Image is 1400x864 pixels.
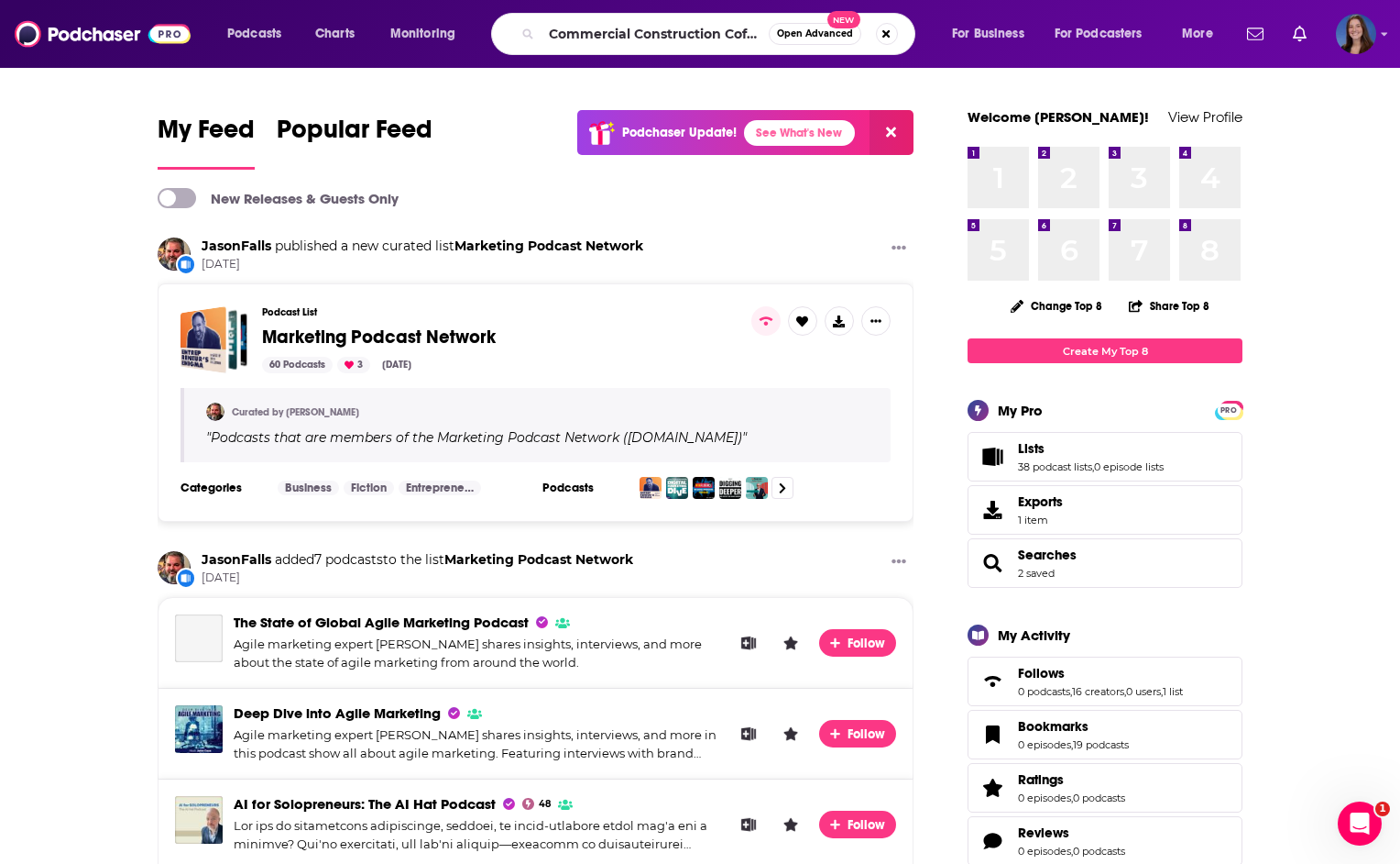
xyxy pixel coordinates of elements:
[1018,440,1164,457] a: Lists
[1018,567,1055,580] a: 2 saved
[1092,460,1094,473] span: ,
[1018,825,1069,841] span: Reviews
[1018,738,1071,751] a: 0 episodes
[974,669,1011,694] a: Follows
[1163,685,1183,698] a: 1 list
[1218,404,1240,417] span: PRO
[1018,493,1063,510] span: Exports
[211,429,742,446] span: Podcasts that are members of the Marketing Podcast Network ([DOMAIN_NAME])
[1018,792,1071,804] a: 0 episodes
[1071,845,1073,858] span: ,
[1018,440,1045,457] span: Lists
[640,477,662,499] img: Entrepreneur's Enigma
[1018,771,1125,788] a: Ratings
[1094,460,1164,473] a: 0 episode lists
[968,657,1242,706] span: Follows
[158,551,191,584] img: JasonFalls
[262,357,333,373] div: 60 Podcasts
[693,477,715,499] img: Winfluence - The Influence Marketing Podcast
[1018,665,1065,681] span: Follows
[1375,802,1390,816] span: 1
[861,306,891,336] button: Show More Button
[1018,685,1070,698] a: 0 podcasts
[202,551,271,568] a: JasonFalls
[777,29,853,39] span: Open Advanced
[158,114,255,170] a: My Feed
[214,19,305,49] button: open menu
[968,710,1242,759] span: Bookmarks
[234,636,720,671] div: Agile marketing expert [PERSON_NAME] shares insights, interviews, and more about the state of agi...
[202,551,633,569] h3: to the list
[952,21,1024,47] span: For Business
[848,817,887,833] span: Follow
[180,306,247,373] a: Marketing Podcast Network
[399,481,481,495] a: Entrepreneur
[819,720,896,748] button: Follow
[735,629,762,657] button: Add to List
[848,636,887,651] span: Follow
[227,21,281,47] span: Podcasts
[175,796,223,844] img: AI for Solopreneurs: The AI Hat Podcast
[375,357,419,373] div: [DATE]
[176,254,196,274] div: New List
[1018,718,1129,735] a: Bookmarks
[1073,738,1129,751] a: 19 podcasts
[180,481,263,495] h3: Categories
[968,763,1242,813] span: Ratings
[206,429,747,446] span: " "
[206,403,224,421] img: JasonFalls
[777,720,804,748] button: Leave a Rating
[275,551,383,568] span: added 7 podcasts
[234,704,441,722] a: Deep Dive into Agile Marketing
[277,114,432,170] a: Popular Feed
[1070,685,1072,698] span: ,
[522,798,551,810] a: 48
[777,811,804,838] button: Leave a Rating
[819,629,896,657] button: Follow
[968,485,1242,535] a: Exports
[1169,19,1236,49] button: open menu
[176,568,196,588] div: New List
[454,238,643,254] a: Marketing Podcast Network
[1055,21,1143,47] span: For Podcasters
[974,444,1011,470] a: Lists
[377,19,479,49] button: open menu
[277,114,432,156] span: Popular Feed
[1018,547,1077,563] a: Searches
[539,801,551,808] span: 48
[541,19,769,49] input: Search podcasts, credits, & more...
[509,13,933,55] div: Search podcasts, credits, & more...
[1182,21,1213,47] span: More
[390,21,455,47] span: Monitoring
[968,108,1149,126] a: Welcome [PERSON_NAME]!
[202,570,633,586] span: [DATE]
[1285,18,1314,50] a: Show notifications dropdown
[234,614,529,631] a: The State of Global Agile Marketing Podcast
[884,551,913,574] button: Show More Button
[344,481,394,495] a: Fiction
[158,238,191,271] a: JasonFalls
[974,828,1011,854] a: Reviews
[234,795,496,813] a: AI for Solopreneurs: The AI Hat Podcast
[1073,845,1125,858] a: 0 podcasts
[968,432,1242,482] span: Lists
[1018,718,1088,735] span: Bookmarks
[158,188,399,208] a: New Releases & Guests Only
[968,338,1242,363] a: Create My Top 8
[202,257,643,272] span: [DATE]
[884,238,913,260] button: Show More Button
[15,17,191,51] a: Podchaser - Follow, Share and Rate Podcasts
[998,402,1043,419] div: My Pro
[1071,792,1073,804] span: ,
[1018,825,1125,841] a: Reviews
[939,19,1047,49] button: open menu
[262,326,496,349] span: Marketing Podcast Network
[1073,792,1125,804] a: 0 podcasts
